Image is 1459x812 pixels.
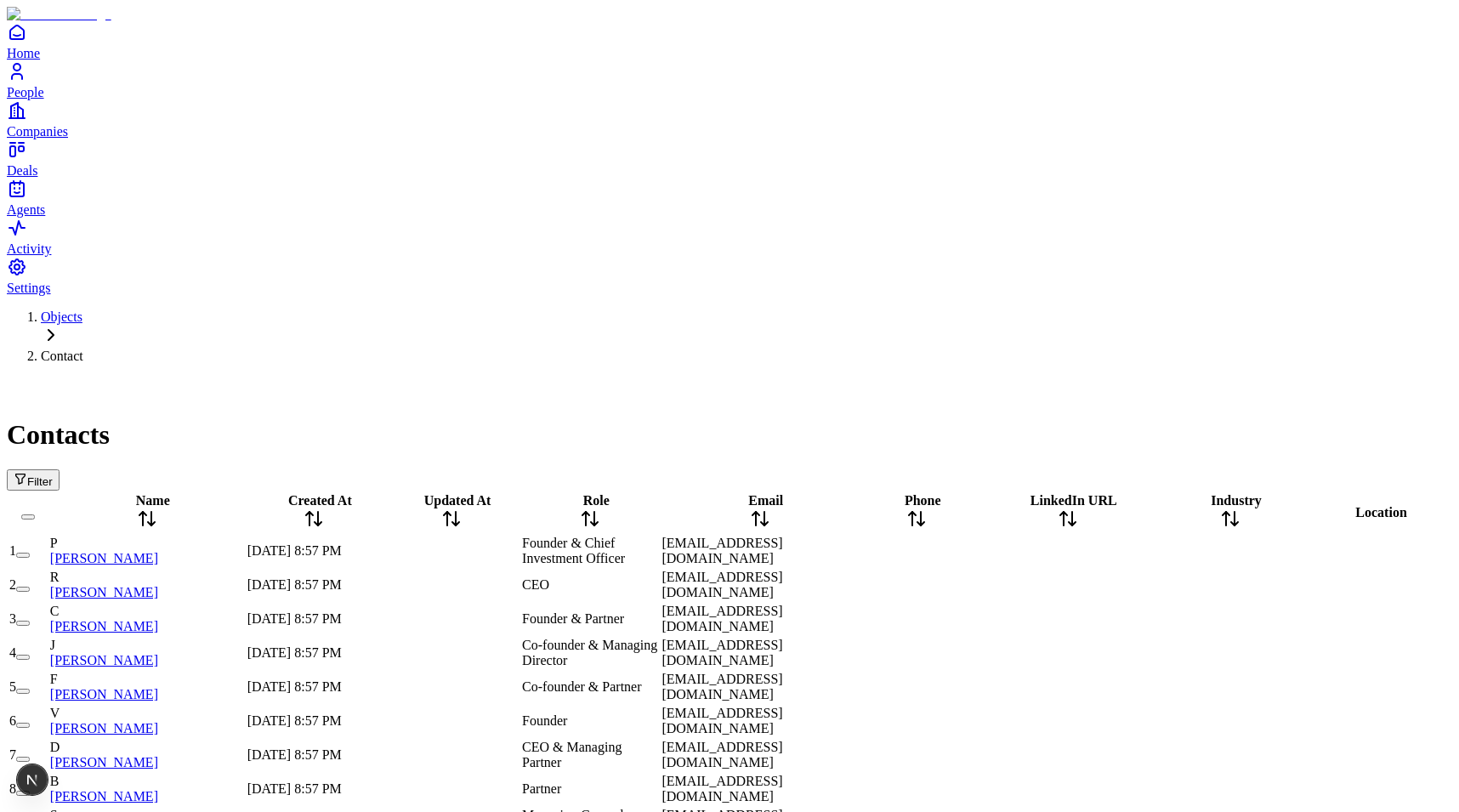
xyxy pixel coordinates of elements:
div: B [50,774,244,789]
a: [PERSON_NAME] [50,585,158,599]
span: Created At [288,493,352,508]
div: [DATE] 8:57 PM [247,543,381,559]
span: Phone [905,493,941,508]
span: [DATE] 8:57 PM [247,713,342,728]
span: [DATE] 8:57 PM [247,611,342,626]
span: 4 [9,645,16,660]
a: [PERSON_NAME] [50,789,158,803]
a: Home [7,22,1452,60]
span: Deals [7,163,37,178]
span: Founder & Partner [522,611,624,626]
span: Role [583,493,610,508]
span: [DATE] 8:57 PM [247,747,342,762]
span: Location [1355,505,1406,520]
div: V [50,706,244,721]
span: [EMAIL_ADDRESS][DOMAIN_NAME] [661,638,782,667]
span: [EMAIL_ADDRESS][DOMAIN_NAME] [661,536,782,565]
a: Companies [7,100,1452,139]
span: Name [136,493,170,508]
span: 2 [9,577,16,592]
span: Email [748,493,783,508]
a: Settings [7,257,1452,295]
span: Founder [522,713,567,728]
span: Founder & Chief Investment Officer [522,536,625,565]
a: Deals [7,139,1452,178]
span: [DATE] 8:57 PM [247,781,342,796]
span: LinkedIn URL [1030,493,1117,508]
span: CEO & Managing Partner [522,740,622,769]
span: Activity [7,241,51,256]
div: [DATE] 8:57 PM [247,611,381,627]
span: People [7,85,44,99]
h1: Contacts [7,419,1452,451]
nav: Breadcrumb [7,309,1452,364]
a: [PERSON_NAME] [50,755,158,769]
a: [PERSON_NAME] [50,721,158,735]
span: Settings [7,281,51,295]
span: Updated At [424,493,491,508]
span: [EMAIL_ADDRESS][DOMAIN_NAME] [661,740,782,769]
div: [DATE] 8:57 PM [247,679,381,695]
span: 6 [9,713,16,728]
div: [DATE] 8:57 PM [247,577,381,593]
a: [PERSON_NAME] [50,653,158,667]
a: [PERSON_NAME] [50,619,158,633]
span: Industry [1211,493,1262,508]
span: 3 [9,611,16,626]
span: 7 [9,747,16,762]
span: Filter [27,475,53,488]
div: R [50,570,244,585]
a: [PERSON_NAME] [50,551,158,565]
a: Objects [41,309,82,324]
span: [EMAIL_ADDRESS][DOMAIN_NAME] [661,604,782,633]
a: Activity [7,218,1452,256]
span: Co-founder & Managing Director [522,638,657,667]
span: [EMAIL_ADDRESS][DOMAIN_NAME] [661,570,782,599]
a: [PERSON_NAME] [50,687,158,701]
div: P [50,536,244,551]
span: [DATE] 8:57 PM [247,645,342,660]
div: D [50,740,244,755]
span: Co-founder & Partner [522,679,641,694]
span: [EMAIL_ADDRESS][DOMAIN_NAME] [661,706,782,735]
span: 8 [9,781,16,796]
a: People [7,61,1452,99]
div: [DATE] 8:57 PM [247,645,381,661]
span: [EMAIL_ADDRESS][DOMAIN_NAME] [661,774,782,803]
span: [DATE] 8:57 PM [247,577,342,592]
img: Item Brain Logo [7,7,111,22]
span: 1 [9,543,16,558]
div: [DATE] 8:57 PM [247,747,381,763]
div: J [50,638,244,653]
span: Agents [7,202,45,217]
span: [DATE] 8:57 PM [247,543,342,558]
span: [EMAIL_ADDRESS][DOMAIN_NAME] [661,672,782,701]
div: [DATE] 8:57 PM [247,713,381,729]
span: CEO [522,577,549,592]
button: Filter [7,469,60,491]
span: Companies [7,124,68,139]
div: F [50,672,244,687]
span: Contact [41,349,83,363]
span: Home [7,46,40,60]
span: 5 [9,679,16,694]
span: Partner [522,781,561,796]
div: C [50,604,244,619]
div: [DATE] 8:57 PM [247,781,381,797]
a: Agents [7,179,1452,217]
span: [DATE] 8:57 PM [247,679,342,694]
